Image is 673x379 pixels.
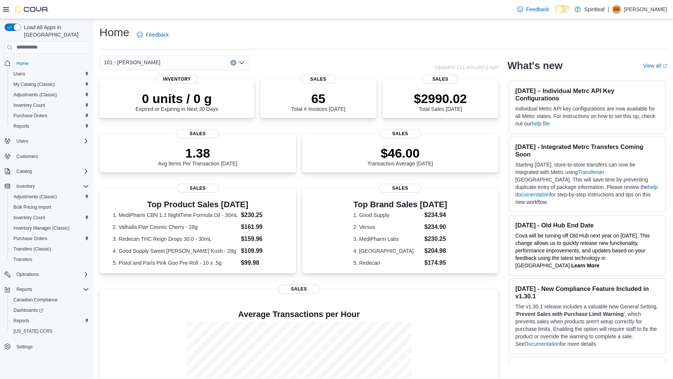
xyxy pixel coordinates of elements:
[10,245,54,254] a: Transfers (Classic)
[423,75,458,84] span: Sales
[379,184,421,193] span: Sales
[1,136,92,146] button: Users
[1,58,92,69] button: Home
[7,79,92,90] button: My Catalog (Classic)
[291,91,345,112] div: Total # Invoices [DATE]
[15,6,49,13] img: Cova
[104,58,160,67] span: 101 - [PERSON_NAME]
[13,342,89,351] span: Settings
[241,258,283,267] dd: $99.98
[10,245,89,254] span: Transfers (Classic)
[516,311,624,317] strong: Prevent Sales with Purchase Limit Warning
[13,92,57,98] span: Adjustments (Classic)
[515,233,650,268] span: Cova will be turning off Old Hub next year on [DATE]. This change allows us to quickly release ne...
[13,285,35,294] button: Reports
[13,236,47,242] span: Purchase Orders
[10,69,28,78] a: Users
[10,234,50,243] a: Purchase Orders
[13,182,89,191] span: Inventory
[515,161,659,206] p: Starting [DATE], store-to-store transfers can now be integrated with Metrc using in [GEOGRAPHIC_D...
[571,262,599,268] a: Learn More
[7,90,92,100] button: Adjustments (Classic)
[13,167,89,176] span: Catalog
[13,137,31,146] button: Users
[10,111,50,120] a: Purchase Orders
[136,91,218,106] p: 0 units / 0 g
[230,60,236,66] button: Clear input
[663,64,667,68] svg: External link
[1,181,92,192] button: Inventory
[134,27,172,42] a: Feedback
[13,270,42,279] button: Operations
[239,60,245,66] button: Open list of options
[10,316,89,325] span: Reports
[10,316,32,325] a: Reports
[13,285,89,294] span: Reports
[1,341,92,352] button: Settings
[10,295,89,304] span: Canadian Compliance
[424,223,447,232] dd: $234.90
[16,168,32,174] span: Catalog
[507,60,562,72] h2: What's new
[241,223,283,232] dd: $161.99
[10,80,58,89] a: My Catalog (Classic)
[13,328,52,334] span: [US_STATE] CCRS
[7,111,92,121] button: Purchase Orders
[7,305,92,316] a: Dashboards
[10,192,89,201] span: Adjustments (Classic)
[10,203,89,212] span: Bulk Pricing Import
[353,259,421,267] dt: 5. Redecan
[614,5,620,14] span: BB
[525,341,560,347] a: Documentation
[16,271,39,277] span: Operations
[10,90,60,99] a: Adjustments (Classic)
[13,59,31,68] a: Home
[13,270,89,279] span: Operations
[555,5,571,13] input: Dark Mode
[1,284,92,295] button: Reports
[368,146,433,161] p: $46.00
[7,326,92,336] button: [US_STATE] CCRS
[368,146,433,167] div: Transaction Average [DATE]
[13,204,51,210] span: Bulk Pricing Import
[177,129,219,138] span: Sales
[515,221,659,229] h3: [DATE] - Old Hub End Date
[10,327,55,336] a: [US_STATE] CCRS
[21,24,89,38] span: Load All Apps in [GEOGRAPHIC_DATA]
[278,285,320,293] span: Sales
[4,55,89,372] nav: Complex example
[13,342,36,351] a: Settings
[136,91,218,112] div: Expired or Expiring in Next 30 Days
[13,182,38,191] button: Inventory
[146,31,169,38] span: Feedback
[13,59,89,68] span: Home
[10,69,89,78] span: Users
[515,87,659,102] h3: [DATE] – Individual Metrc API Key Configurations
[379,129,421,138] span: Sales
[578,169,600,175] a: Transfers
[7,254,92,265] button: Transfers
[13,102,45,108] span: Inventory Count
[177,184,219,193] span: Sales
[608,5,609,14] p: |
[113,211,238,219] dt: 1. MediPharm CBN 1:2 NightTime Formula Oil - 30mL
[13,257,32,262] span: Transfers
[353,235,421,243] dt: 3. MediPharm Labs
[10,224,89,233] span: Inventory Manager (Classic)
[7,69,92,79] button: Users
[241,246,283,255] dd: $109.99
[10,80,89,89] span: My Catalog (Classic)
[10,255,89,264] span: Transfers
[13,71,25,77] span: Users
[10,203,54,212] a: Bulk Pricing Import
[7,316,92,326] button: Reports
[10,213,48,222] a: Inventory Count
[10,111,89,120] span: Purchase Orders
[10,101,48,110] a: Inventory Count
[16,60,28,66] span: Home
[158,146,237,161] p: 1.38
[158,146,237,167] div: Avg Items Per Transaction [DATE]
[13,152,89,161] span: Customers
[13,113,47,119] span: Purchase Orders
